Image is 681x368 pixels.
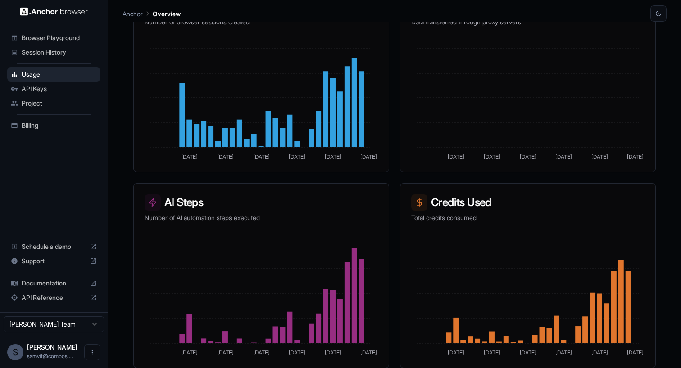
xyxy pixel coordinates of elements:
span: Usage [22,70,97,79]
tspan: [DATE] [627,153,644,160]
tspan: [DATE] [181,153,198,160]
div: Support [7,254,100,268]
p: Number of browser sessions created [145,18,378,27]
div: Browser Playground [7,31,100,45]
span: Schedule a demo [22,242,86,251]
tspan: [DATE] [253,153,270,160]
p: Anchor [123,9,143,18]
div: Session History [7,45,100,60]
span: API Reference [22,293,86,302]
tspan: [DATE] [520,153,536,160]
tspan: [DATE] [181,349,198,356]
tspan: [DATE] [217,349,234,356]
p: Overview [153,9,181,18]
span: Project [22,99,97,108]
div: Documentation [7,276,100,290]
div: Billing [7,118,100,133]
p: Total credits consumed [411,213,645,222]
span: Support [22,257,86,266]
div: Schedule a demo [7,239,100,254]
div: S [7,344,23,360]
tspan: [DATE] [289,349,305,356]
tspan: [DATE] [520,349,536,356]
div: API Keys [7,82,100,96]
span: Billing [22,121,97,130]
tspan: [DATE] [289,153,305,160]
tspan: [DATE] [360,153,377,160]
tspan: [DATE] [591,349,608,356]
button: Open menu [84,344,100,360]
div: Usage [7,67,100,82]
tspan: [DATE] [325,349,341,356]
tspan: [DATE] [325,153,341,160]
tspan: [DATE] [448,153,464,160]
img: Anchor Logo [20,7,88,16]
tspan: [DATE] [253,349,270,356]
nav: breadcrumb [123,9,181,18]
tspan: [DATE] [627,349,644,356]
span: Documentation [22,279,86,288]
tspan: [DATE] [360,349,377,356]
tspan: [DATE] [484,153,500,160]
h3: Credits Used [411,194,645,211]
tspan: [DATE] [555,349,572,356]
p: Data transferred through proxy servers [411,18,645,27]
span: Browser Playground [22,33,97,42]
tspan: [DATE] [484,349,500,356]
tspan: [DATE] [217,153,234,160]
p: Number of AI automation steps executed [145,213,378,222]
span: Session History [22,48,97,57]
span: API Keys [22,84,97,93]
tspan: [DATE] [448,349,464,356]
span: samvit@composio.dev [27,353,73,359]
span: Samvit Jatia [27,343,77,351]
div: Project [7,96,100,110]
tspan: [DATE] [591,153,608,160]
h3: AI Steps [145,194,378,211]
tspan: [DATE] [555,153,572,160]
div: API Reference [7,290,100,305]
